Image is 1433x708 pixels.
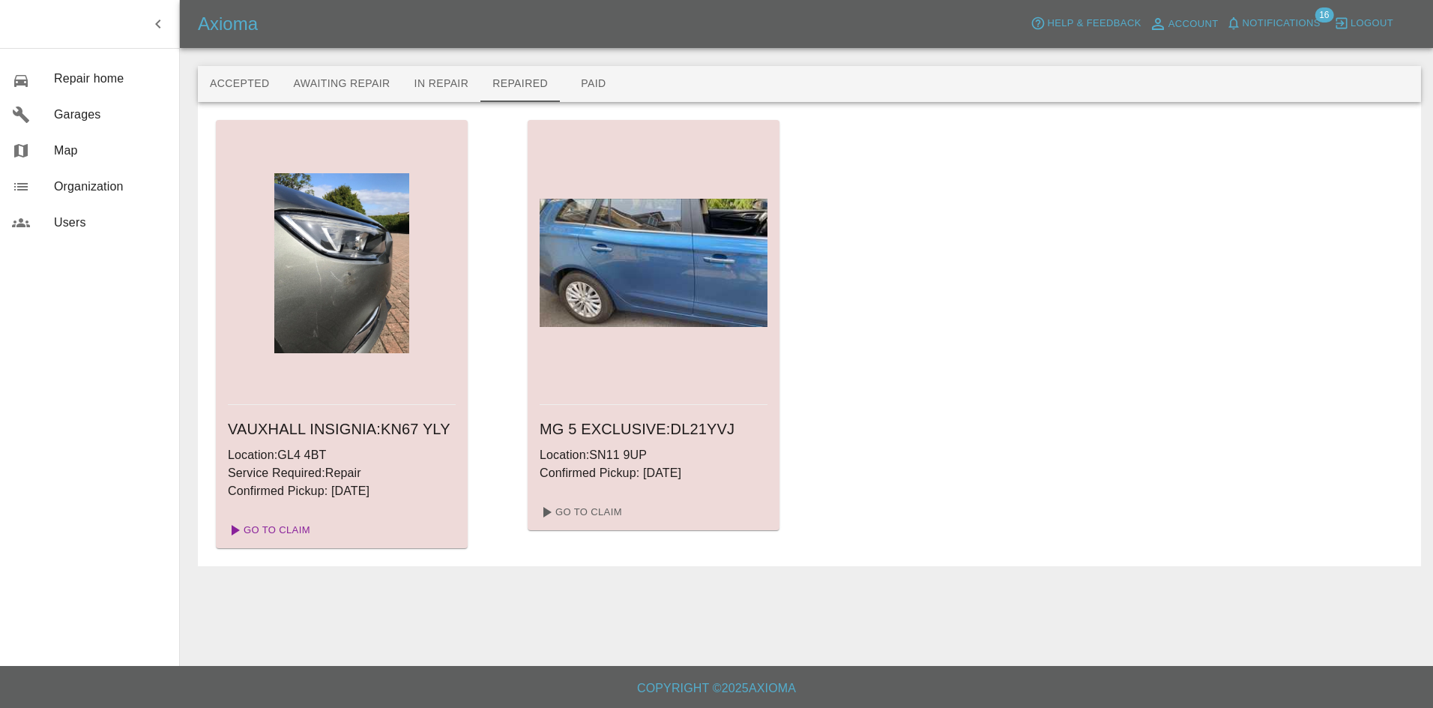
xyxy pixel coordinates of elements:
button: Logout [1330,12,1397,35]
p: Confirmed Pickup: [DATE] [540,464,767,482]
button: In Repair [402,66,481,102]
p: Service Required: Repair [228,464,456,482]
a: Go To Claim [222,518,314,542]
span: Repair home [54,70,167,88]
button: Awaiting Repair [281,66,402,102]
span: Logout [1351,15,1393,32]
button: Help & Feedback [1027,12,1144,35]
p: Location: SN11 9UP [540,446,767,464]
span: Garages [54,106,167,124]
span: Help & Feedback [1047,15,1141,32]
button: Paid [560,66,627,102]
h6: Copyright © 2025 Axioma [12,678,1421,699]
h5: Axioma [198,12,258,36]
p: Location: GL4 4BT [228,446,456,464]
span: Account [1168,16,1219,33]
p: Confirmed Pickup: [DATE] [228,482,456,500]
span: Map [54,142,167,160]
span: 16 [1315,7,1333,22]
button: Notifications [1222,12,1324,35]
span: Organization [54,178,167,196]
a: Account [1145,12,1222,36]
button: Repaired [480,66,560,102]
h6: MG 5 EXCLUSIVE : DL21YVJ [540,417,767,441]
h6: VAUXHALL INSIGNIA : KN67 YLY [228,417,456,441]
span: Users [54,214,167,232]
span: Notifications [1243,15,1321,32]
a: Go To Claim [534,500,626,524]
button: Accepted [198,66,281,102]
